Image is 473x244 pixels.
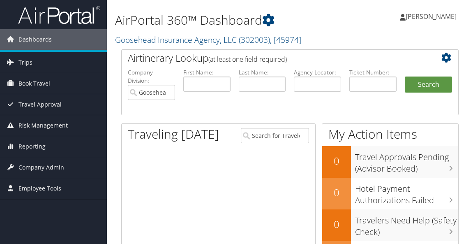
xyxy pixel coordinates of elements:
span: Dashboards [18,29,52,50]
span: Reporting [18,136,46,157]
span: Employee Tools [18,178,61,199]
a: 0Travelers Need Help (Safety Check) [322,209,458,241]
h2: 0 [322,186,351,200]
input: Search for Traveler [241,128,309,143]
h3: Hotel Payment Authorizations Failed [355,179,458,206]
span: [PERSON_NAME] [406,12,457,21]
h2: 0 [322,217,351,231]
h1: My Action Items [322,125,458,143]
span: Travel Approval [18,94,62,115]
a: Goosehead Insurance Agency, LLC [115,34,301,45]
span: Company Admin [18,157,64,178]
a: [PERSON_NAME] [400,4,465,29]
span: , [ 45974 ] [270,34,301,45]
span: Book Travel [18,73,50,94]
label: Last Name: [239,68,286,77]
h2: 0 [322,154,351,168]
img: airportal-logo.png [18,5,100,25]
span: Trips [18,52,32,73]
h2: Airtinerary Lookup [128,51,424,65]
span: Risk Management [18,115,68,136]
span: (at least one field required) [208,55,287,64]
label: Agency Locator: [294,68,341,77]
h1: Traveling [DATE] [128,125,219,143]
a: 0Hotel Payment Authorizations Failed [322,178,458,209]
h3: Travelers Need Help (Safety Check) [355,211,458,238]
label: Ticket Number: [349,68,397,77]
a: 0Travel Approvals Pending (Advisor Booked) [322,146,458,178]
h3: Travel Approvals Pending (Advisor Booked) [355,147,458,174]
h1: AirPortal 360™ Dashboard [115,12,348,29]
span: ( 302003 ) [239,34,270,45]
label: First Name: [183,68,231,77]
label: Company - Division: [128,68,175,85]
button: Search [405,77,452,93]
